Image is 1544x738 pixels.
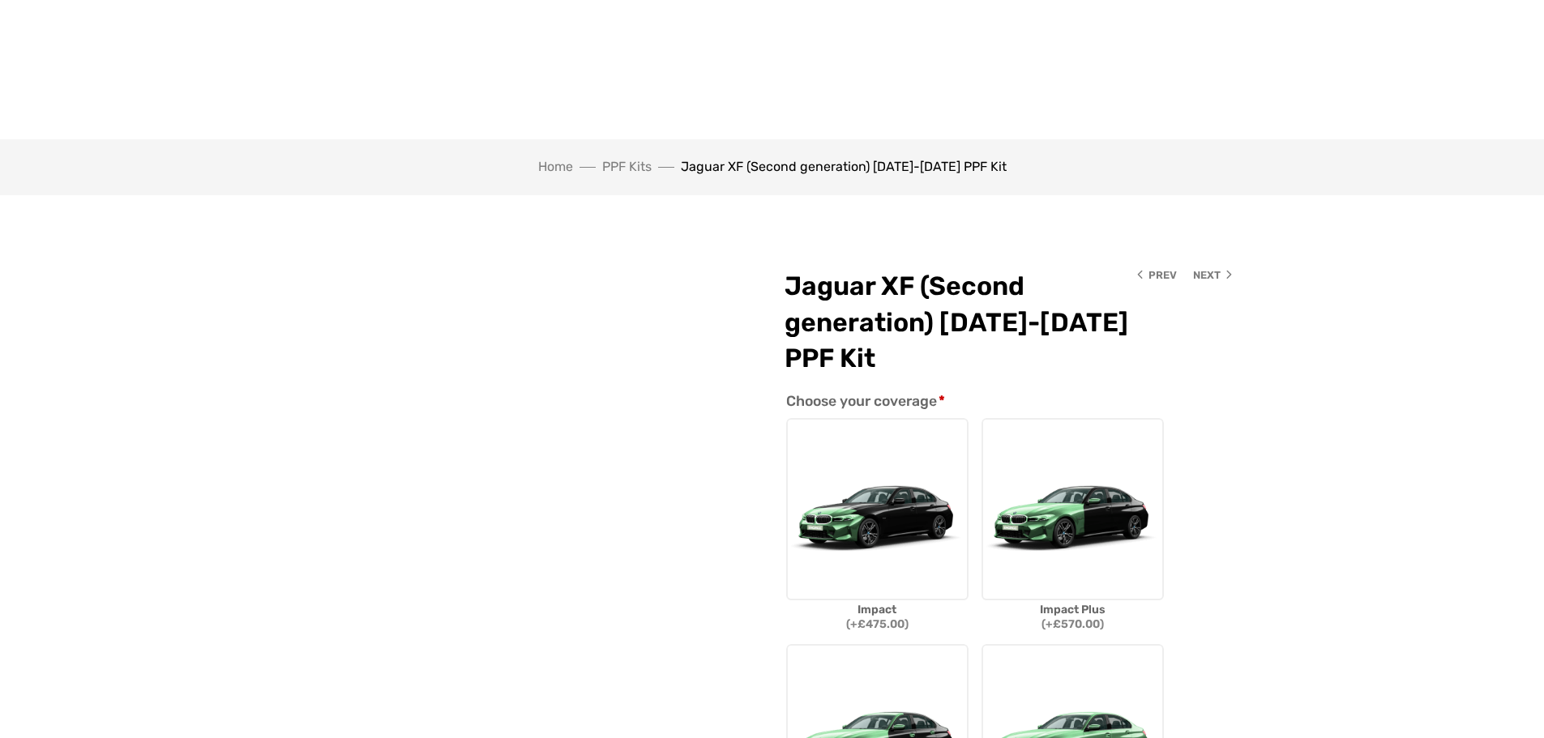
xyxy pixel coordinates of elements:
label: Impact Plus (+£570.00) [982,418,1164,632]
label: Impact (+£475.00) [786,418,969,632]
a: Next [1193,265,1234,285]
span: Impact Plus [1040,603,1106,617]
span: 475.00 [866,617,905,631]
span: Jaguar XF (Second generation) [DATE]-[DATE] PPF Kit [681,159,1007,174]
a: PPF Kits [602,159,652,174]
span: Impact [858,603,896,617]
a: Home [538,159,573,174]
span: ( ) [1041,617,1104,632]
h1: Jaguar XF (Second generation) [DATE]-[DATE] PPF Kit [785,268,1234,377]
a: Prev [1135,265,1177,285]
span: +£ [1046,617,1061,631]
p: Choose your coverage [786,389,1233,415]
span: 570.00 [1061,617,1100,631]
span: ( ) [846,617,909,632]
span: +£ [850,617,866,631]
